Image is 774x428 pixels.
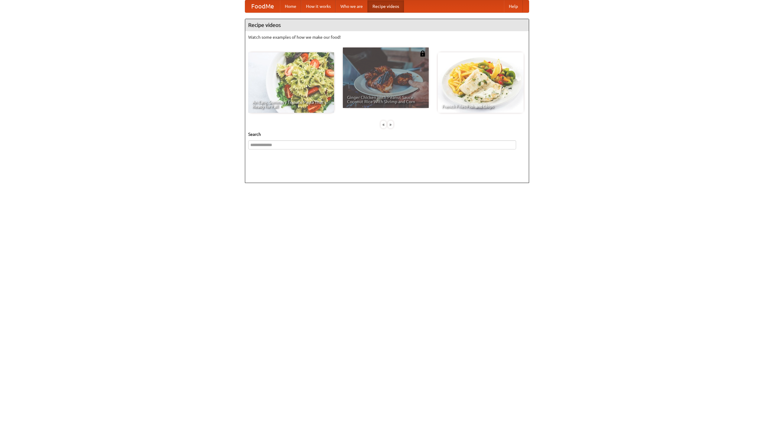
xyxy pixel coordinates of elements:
[280,0,301,12] a: Home
[504,0,523,12] a: Help
[252,100,330,109] span: An Easy, Summery Tomato Pasta That's Ready for Fall
[245,0,280,12] a: FoodMe
[442,104,519,109] span: French Fries Fish and Chips
[301,0,336,12] a: How it works
[248,52,334,113] a: An Easy, Summery Tomato Pasta That's Ready for Fall
[245,19,529,31] h4: Recipe videos
[248,131,526,137] h5: Search
[438,52,524,113] a: French Fries Fish and Chips
[381,121,386,128] div: «
[420,51,426,57] img: 483408.png
[388,121,393,128] div: »
[368,0,404,12] a: Recipe videos
[336,0,368,12] a: Who we are
[248,34,526,40] p: Watch some examples of how we make our food!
